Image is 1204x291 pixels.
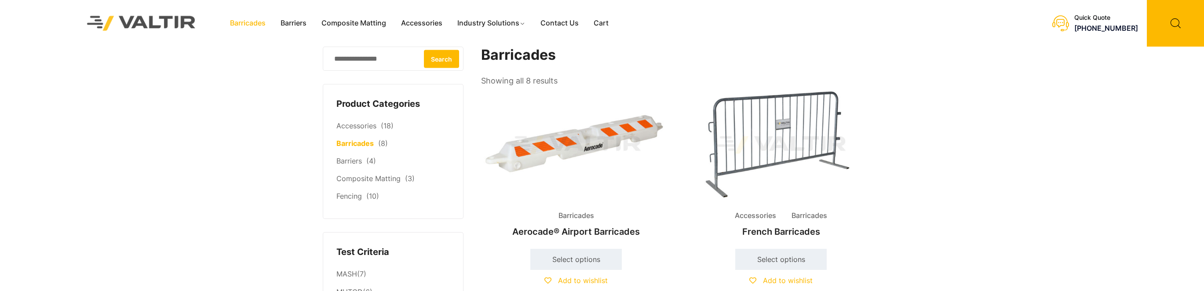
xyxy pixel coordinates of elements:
[336,246,450,259] h4: Test Criteria
[336,192,362,200] a: Fencing
[1074,24,1138,33] a: [PHONE_NUMBER]
[533,17,586,30] a: Contact Us
[1074,14,1138,22] div: Quick Quote
[424,50,459,68] button: Search
[558,276,608,285] span: Add to wishlist
[481,88,671,241] a: BarricadesAerocade® Airport Barricades
[223,17,273,30] a: Barricades
[785,209,834,222] span: Barricades
[76,4,207,42] img: Valtir Rentals
[336,98,450,111] h4: Product Categories
[336,156,362,165] a: Barriers
[686,88,876,241] a: Accessories BarricadesFrench Barricades
[378,139,388,148] span: (8)
[336,174,401,183] a: Composite Matting
[686,222,876,241] h2: French Barricades
[394,17,450,30] a: Accessories
[552,209,601,222] span: Barricades
[336,265,450,283] li: (7)
[728,209,783,222] span: Accessories
[314,17,394,30] a: Composite Matting
[405,174,415,183] span: (3)
[735,249,827,270] a: Select options for “French Barricades”
[586,17,616,30] a: Cart
[481,222,671,241] h2: Aerocade® Airport Barricades
[336,139,374,148] a: Barricades
[450,17,533,30] a: Industry Solutions
[749,276,813,285] a: Add to wishlist
[544,276,608,285] a: Add to wishlist
[366,156,376,165] span: (4)
[336,269,357,278] a: MASH
[763,276,813,285] span: Add to wishlist
[273,17,314,30] a: Barriers
[481,73,558,88] p: Showing all 8 results
[336,121,376,130] a: Accessories
[381,121,394,130] span: (18)
[530,249,622,270] a: Select options for “Aerocade® Airport Barricades”
[481,47,877,64] h1: Barricades
[366,192,379,200] span: (10)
